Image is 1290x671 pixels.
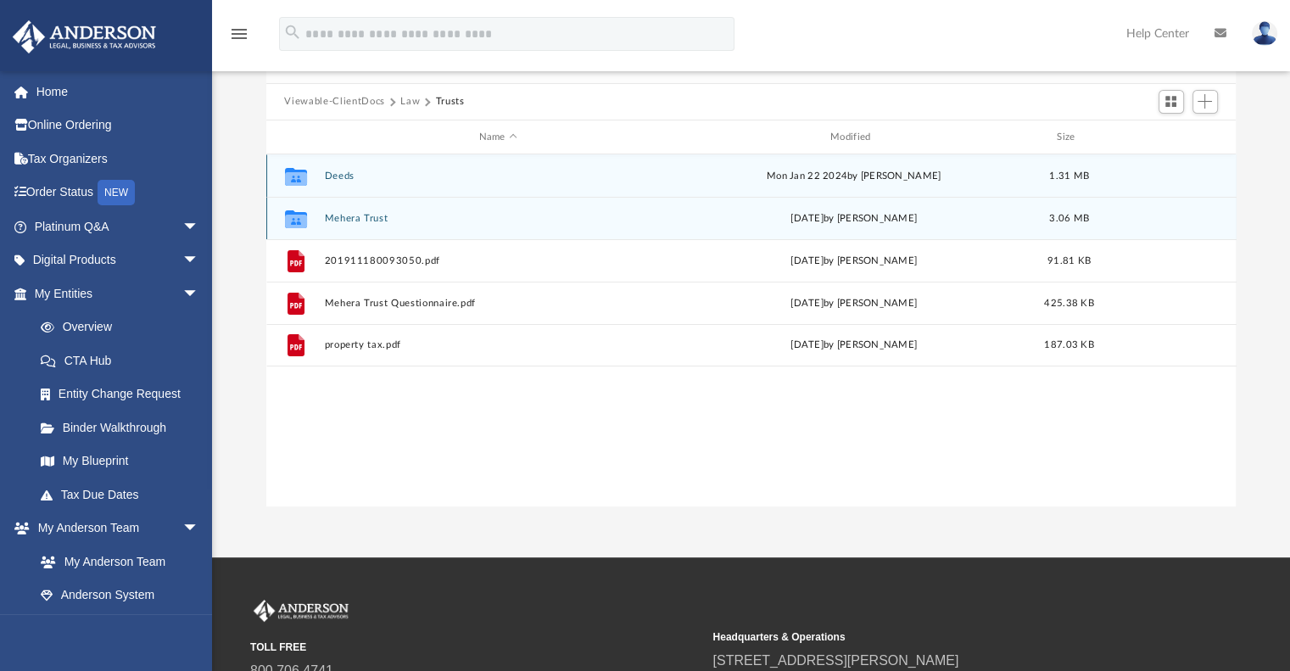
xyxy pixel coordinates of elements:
[324,255,672,266] button: 201911180093050.pdf
[1049,214,1089,223] span: 3.06 MB
[1110,130,1229,145] div: id
[273,130,316,145] div: id
[1044,341,1093,350] span: 187.03 KB
[679,338,1027,354] div: [DATE] by [PERSON_NAME]
[12,109,225,143] a: Online Ordering
[12,210,225,243] a: Platinum Q&Aarrow_drop_down
[24,445,216,478] a: My Blueprint
[712,653,958,668] a: [STREET_ADDRESS][PERSON_NAME]
[435,94,464,109] button: Trusts
[324,298,672,309] button: Mehera Trust Questionnaire.pdf
[24,579,216,612] a: Anderson System
[24,377,225,411] a: Entity Change Request
[1049,171,1089,181] span: 1.31 MB
[12,75,225,109] a: Home
[679,296,1027,311] div: [DATE] by [PERSON_NAME]
[1159,90,1184,114] button: Switch to Grid View
[182,243,216,278] span: arrow_drop_down
[323,130,672,145] div: Name
[24,310,225,344] a: Overview
[1252,21,1277,46] img: User Pic
[679,130,1028,145] div: Modified
[24,344,225,377] a: CTA Hub
[712,629,1163,645] small: Headquarters & Operations
[250,600,352,622] img: Anderson Advisors Platinum Portal
[284,94,384,109] button: Viewable-ClientDocs
[1044,299,1093,308] span: 425.38 KB
[324,213,672,224] button: Mehera Trust
[182,512,216,546] span: arrow_drop_down
[8,20,161,53] img: Anderson Advisors Platinum Portal
[283,23,302,42] i: search
[679,211,1027,226] div: [DATE] by [PERSON_NAME]
[12,142,225,176] a: Tax Organizers
[1192,90,1218,114] button: Add
[1047,256,1090,266] span: 91.81 KB
[182,277,216,311] span: arrow_drop_down
[24,545,208,579] a: My Anderson Team
[679,254,1027,269] div: [DATE] by [PERSON_NAME]
[12,512,216,545] a: My Anderson Teamarrow_drop_down
[679,169,1027,184] div: Mon Jan 22 2024 by [PERSON_NAME]
[400,94,420,109] button: Law
[24,411,225,445] a: Binder Walkthrough
[266,154,1237,506] div: grid
[182,210,216,244] span: arrow_drop_down
[12,277,225,310] a: My Entitiesarrow_drop_down
[324,171,672,182] button: Deeds
[324,340,672,351] button: property tax.pdf
[12,176,225,210] a: Order StatusNEW
[12,243,225,277] a: Digital Productsarrow_drop_down
[24,478,225,512] a: Tax Due Dates
[229,32,249,44] a: menu
[24,612,216,646] a: Client Referrals
[229,24,249,44] i: menu
[98,180,135,205] div: NEW
[1035,130,1103,145] div: Size
[250,640,701,655] small: TOLL FREE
